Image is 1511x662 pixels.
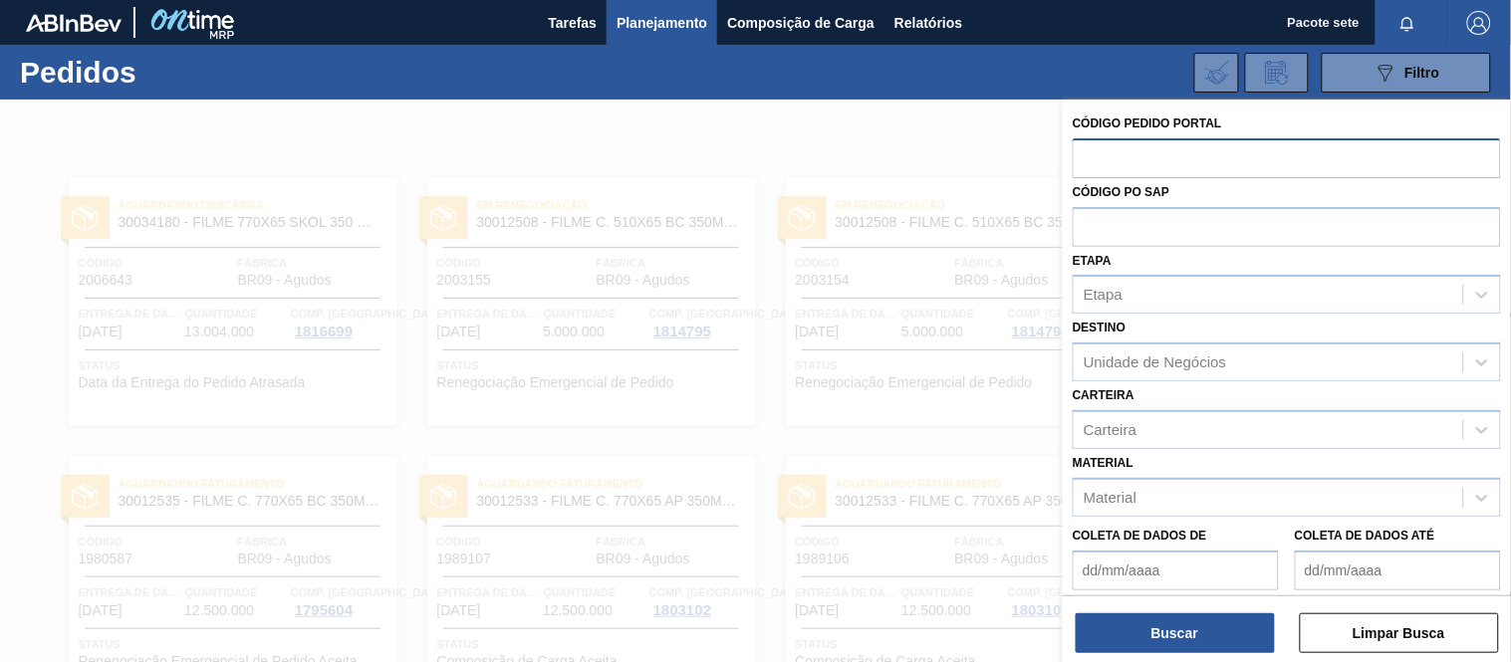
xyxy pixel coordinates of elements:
font: Pedidos [20,56,136,89]
div: Importar Negociações dos Pedidos [1194,53,1239,93]
font: Carteira [1084,421,1136,438]
font: Código PO SAP [1073,185,1169,199]
font: Material [1084,489,1136,506]
font: Coleta de dados até [1295,529,1435,543]
font: Tarefas [548,15,597,31]
img: Sair [1467,11,1491,35]
input: dd/mm/aaaa [1073,551,1279,590]
font: Unidade de Negócios [1084,354,1226,371]
button: Notificações [1376,9,1439,37]
font: Composição de Carga [727,15,875,31]
font: Pacote sete [1288,15,1360,30]
font: Etapa [1084,287,1123,304]
font: Código Pedido Portal [1073,116,1222,130]
div: Solicitação de Revisão de Pedidos [1245,53,1309,93]
font: Filtro [1405,65,1440,81]
font: Etapa [1073,254,1112,268]
font: Planejamento [617,15,707,31]
button: Filtro [1322,53,1491,93]
font: Coleta de dados de [1073,529,1207,543]
font: Material [1073,456,1133,470]
font: Carteira [1073,388,1134,402]
font: Destino [1073,321,1126,334]
img: TNhmsLtSVTkK8tSr43FrP2fwEKptu5GPRR3wAAAABJRU5ErkJggg== [26,14,122,32]
font: Relatórios [894,15,962,31]
input: dd/mm/aaaa [1295,551,1501,590]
